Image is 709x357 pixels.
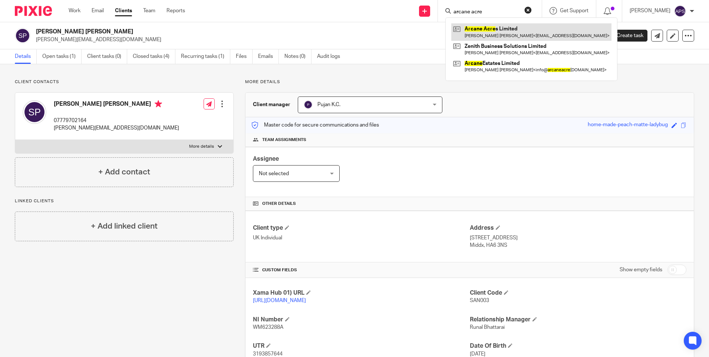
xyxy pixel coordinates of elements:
span: Assignee [253,156,279,162]
h3: Client manager [253,101,290,108]
img: svg%3E [674,5,686,17]
h2: [PERSON_NAME] [PERSON_NAME] [36,28,482,36]
h4: CUSTOM FIELDS [253,267,469,273]
a: Client tasks (0) [87,49,127,64]
span: Get Support [560,8,588,13]
p: [PERSON_NAME] [630,7,670,14]
i: Primary [155,100,162,108]
h4: Xama Hub 01) URL [253,289,469,297]
p: [PERSON_NAME][EMAIL_ADDRESS][DOMAIN_NAME] [54,124,179,132]
p: [STREET_ADDRESS] [470,234,686,242]
img: Pixie [15,6,52,16]
p: More details [245,79,694,85]
img: svg%3E [23,100,46,124]
a: Emails [258,49,279,64]
a: Closed tasks (4) [133,49,175,64]
img: svg%3E [304,100,313,109]
p: UK Individual [253,234,469,242]
p: Middx, HA6 3NS [470,242,686,249]
a: Audit logs [317,49,346,64]
a: Email [92,7,104,14]
h4: Client type [253,224,469,232]
h4: + Add linked client [91,220,158,232]
button: Clear [524,6,532,14]
a: Clients [115,7,132,14]
h4: Relationship Manager [470,316,686,324]
p: 07779702164 [54,117,179,124]
h4: [PERSON_NAME] [PERSON_NAME] [54,100,179,109]
span: Not selected [259,171,289,176]
a: Files [236,49,253,64]
a: Notes (0) [284,49,311,64]
div: home-made-peach-matte-ladybug [588,121,668,130]
span: WM623288A [253,325,283,330]
p: More details [189,144,214,150]
span: Other details [262,201,296,207]
a: Reports [166,7,185,14]
p: Linked clients [15,198,234,204]
a: Create task [604,30,647,42]
label: Show empty fields [620,266,662,274]
span: [DATE] [470,351,485,357]
span: Pujan K.C. [317,102,340,107]
a: Team [143,7,155,14]
img: svg%3E [15,28,30,43]
h4: NI Number [253,316,469,324]
input: Search [453,9,520,16]
span: 3193857644 [253,351,283,357]
span: SAN003 [470,298,489,303]
h4: + Add contact [98,166,150,178]
h4: Address [470,224,686,232]
h4: Client Code [470,289,686,297]
a: Details [15,49,37,64]
p: Client contacts [15,79,234,85]
h4: UTR [253,342,469,350]
a: [URL][DOMAIN_NAME] [253,298,306,303]
a: Work [69,7,80,14]
h4: Date Of Birth [470,342,686,350]
span: Team assignments [262,137,306,143]
a: Recurring tasks (1) [181,49,230,64]
a: Open tasks (1) [42,49,82,64]
span: Runal Bhattarai [470,325,505,330]
p: Master code for secure communications and files [251,121,379,129]
p: [PERSON_NAME][EMAIL_ADDRESS][DOMAIN_NAME] [36,36,593,43]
